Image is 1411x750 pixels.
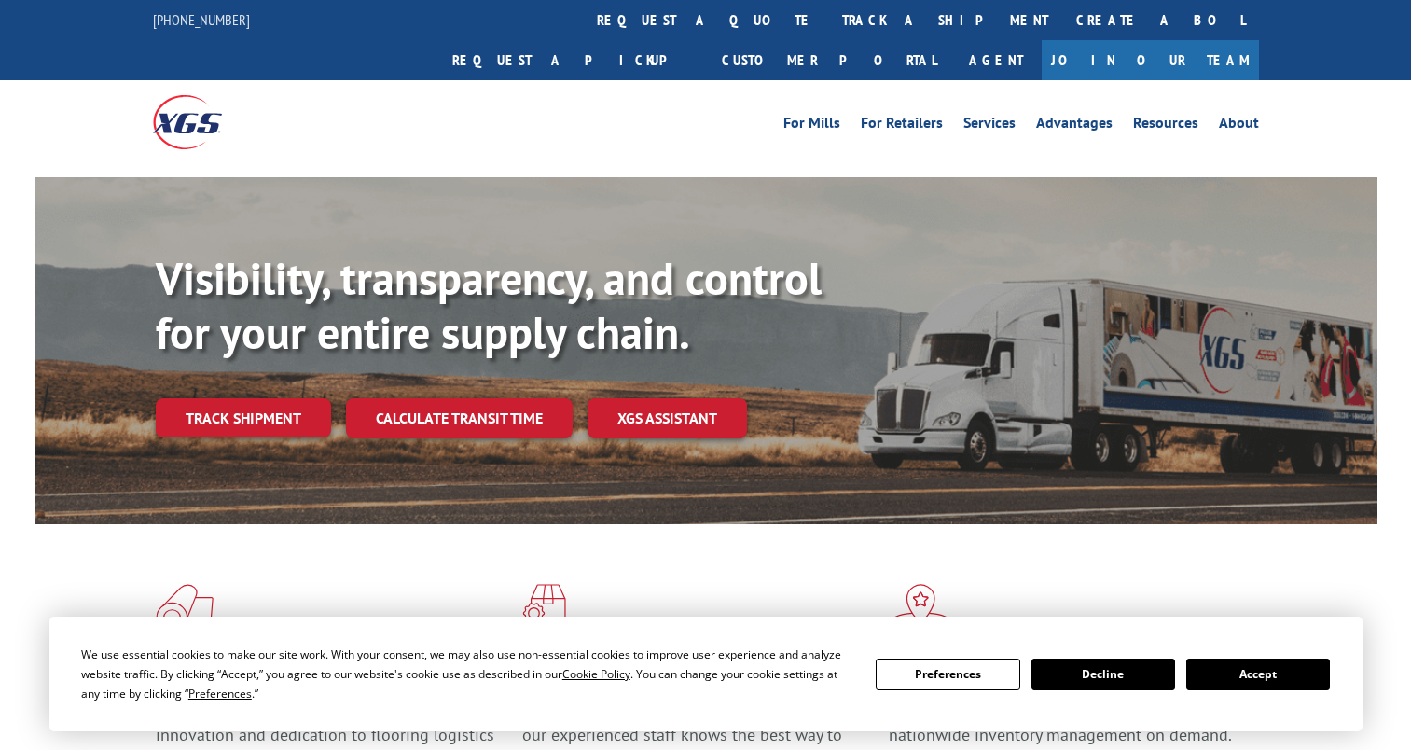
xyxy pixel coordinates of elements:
[156,249,822,361] b: Visibility, transparency, and control for your entire supply chain.
[438,40,708,80] a: Request a pickup
[950,40,1042,80] a: Agent
[1042,40,1259,80] a: Join Our Team
[708,40,950,80] a: Customer Portal
[963,116,1016,136] a: Services
[1219,116,1259,136] a: About
[1031,659,1175,690] button: Decline
[861,116,943,136] a: For Retailers
[1133,116,1198,136] a: Resources
[588,398,747,438] a: XGS ASSISTANT
[156,584,214,632] img: xgs-icon-total-supply-chain-intelligence-red
[81,645,853,703] div: We use essential cookies to make our site work. With your consent, we may also use non-essential ...
[876,659,1019,690] button: Preferences
[156,398,331,437] a: Track shipment
[522,584,566,632] img: xgs-icon-focused-on-flooring-red
[49,617,1363,731] div: Cookie Consent Prompt
[783,116,840,136] a: For Mills
[188,686,252,701] span: Preferences
[1186,659,1330,690] button: Accept
[562,666,630,682] span: Cookie Policy
[153,10,250,29] a: [PHONE_NUMBER]
[889,584,953,632] img: xgs-icon-flagship-distribution-model-red
[1036,116,1113,136] a: Advantages
[346,398,573,438] a: Calculate transit time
